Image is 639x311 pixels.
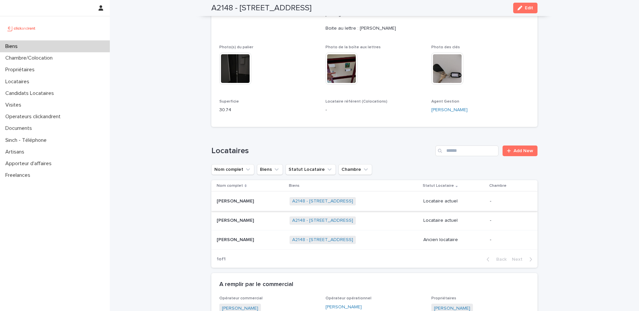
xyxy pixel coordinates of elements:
tr: [PERSON_NAME][PERSON_NAME] A2148 - [STREET_ADDRESS] Locataire actuel- [211,211,537,230]
p: [PERSON_NAME] [217,236,255,243]
p: - [490,198,527,204]
p: Sinch - Téléphone [3,137,52,144]
p: Nom complet [217,182,243,189]
button: Back [481,256,509,262]
p: [PERSON_NAME] [217,216,255,223]
p: Operateurs clickandrent [3,114,66,120]
p: 1 of 1 [211,251,231,267]
p: Biens [3,43,23,50]
a: A2148 - [STREET_ADDRESS] [292,237,353,243]
button: Statut Locataire [286,164,336,175]
h1: Locataires [211,146,433,156]
button: Next [509,256,537,262]
a: [PERSON_NAME] [325,304,362,311]
p: Propriétaires [3,67,40,73]
span: Agent Gestion [431,100,459,104]
p: Locataires [3,79,35,85]
a: Add New [503,146,537,156]
button: Chambre [338,164,372,175]
span: Photo des clés [431,45,460,49]
span: Superficie [219,100,239,104]
tr: [PERSON_NAME][PERSON_NAME] A2148 - [STREET_ADDRESS] Ancien locataire- [211,230,537,249]
span: Back [492,257,507,262]
p: [PERSON_NAME] [217,197,255,204]
p: 30.74 [219,107,318,114]
tr: [PERSON_NAME][PERSON_NAME] A2148 - [STREET_ADDRESS] Locataire actuel- [211,192,537,211]
span: Next [512,257,527,262]
p: - [490,237,527,243]
button: Nom complet [211,164,254,175]
button: Edit [513,3,537,13]
span: Photo(s) du palier [219,45,253,49]
a: A2148 - [STREET_ADDRESS] [292,218,353,223]
h2: A2148 - [STREET_ADDRESS] [211,3,312,13]
p: Candidats Locataires [3,90,59,97]
a: A2148 - [STREET_ADDRESS] [292,198,353,204]
p: Biens [289,182,300,189]
p: Ancien locataire [423,237,485,243]
p: Documents [3,125,37,132]
span: Opérateur commercial [219,296,263,300]
span: Locataire référent (Colocations) [325,100,387,104]
p: Apporteur d'affaires [3,160,57,167]
button: Biens [257,164,283,175]
span: Photo de la boîte aux lettres [325,45,381,49]
p: - [490,218,527,223]
span: Opérateur opérationnel [325,296,371,300]
img: UCB0brd3T0yccxBKYDjQ [5,22,38,35]
p: Locataire actuel [423,198,485,204]
a: [PERSON_NAME] [431,107,468,114]
span: Add New [514,149,533,153]
p: Chambre/Colocation [3,55,58,61]
h2: A remplir par le commercial [219,281,293,288]
p: Statut Locataire [423,182,454,189]
p: Locataire actuel [423,218,485,223]
input: Search [435,146,499,156]
p: Artisans [3,149,30,155]
span: Edit [525,6,533,10]
p: Freelances [3,172,36,178]
p: Visites [3,102,27,108]
p: Chambre [489,182,507,189]
span: Propriétaires [431,296,456,300]
p: - [325,107,424,114]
